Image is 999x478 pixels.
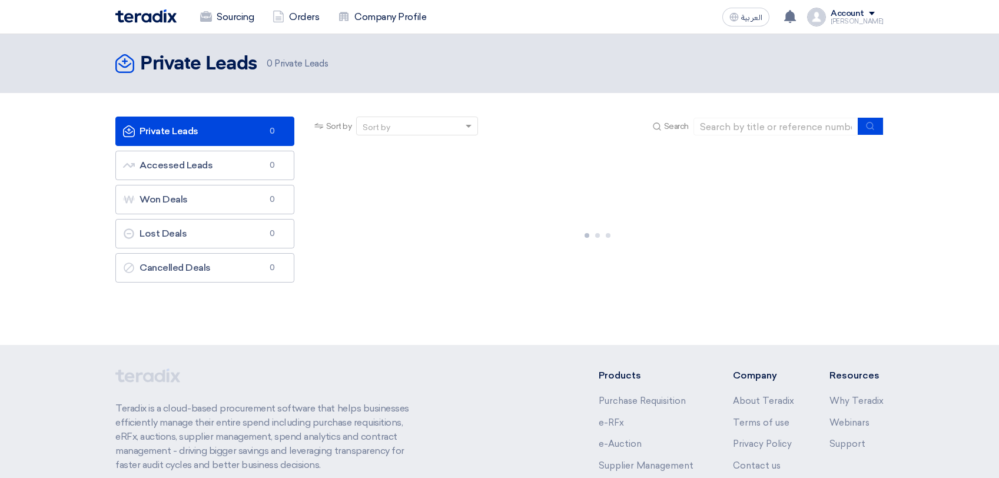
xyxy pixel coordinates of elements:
a: Won Deals0 [115,185,294,214]
li: Company [733,369,794,383]
h2: Private Leads [140,52,257,76]
span: العربية [741,14,762,22]
span: 0 [265,228,280,240]
a: Sourcing [191,4,263,30]
a: Lost Deals0 [115,219,294,248]
a: Support [829,439,865,449]
a: Private Leads0 [115,117,294,146]
a: About Teradix [733,396,794,406]
span: Private Leads [267,57,328,71]
a: Privacy Policy [733,439,792,449]
span: 0 [265,194,280,205]
li: Products [599,369,698,383]
span: 0 [265,262,280,274]
a: Company Profile [328,4,436,30]
div: [PERSON_NAME] [831,18,884,25]
a: Why Teradix [829,396,884,406]
span: 0 [265,125,280,137]
a: Accessed Leads0 [115,151,294,180]
input: Search by title or reference number [693,118,858,135]
span: Search [664,120,689,132]
img: profile_test.png [807,8,826,26]
a: Webinars [829,417,869,428]
p: Teradix is a cloud-based procurement software that helps businesses efficiently manage their enti... [115,401,423,472]
a: Cancelled Deals0 [115,253,294,283]
a: Purchase Requisition [599,396,686,406]
a: e-Auction [599,439,642,449]
a: e-RFx [599,417,624,428]
div: Sort by [363,121,390,134]
li: Resources [829,369,884,383]
a: Supplier Management [599,460,693,471]
span: Sort by [326,120,352,132]
img: Teradix logo [115,9,177,23]
span: 0 [267,58,273,69]
span: 0 [265,160,280,171]
div: Account [831,9,864,19]
a: Orders [263,4,328,30]
a: Contact us [733,460,781,471]
a: Terms of use [733,417,789,428]
button: العربية [722,8,769,26]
